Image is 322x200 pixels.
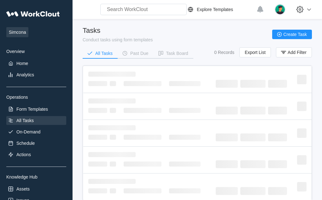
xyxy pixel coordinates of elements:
a: Schedule [6,139,66,148]
a: Actions [6,150,66,159]
button: Add Filter [276,47,312,57]
span: ‌ [216,160,238,168]
div: Actions [16,152,31,157]
span: ‌ [88,72,136,77]
div: Conduct tasks using form templates [83,37,153,42]
span: ‌ [110,162,116,167]
span: ‌ [240,160,266,168]
span: ‌ [124,108,161,113]
span: ‌ [88,81,107,86]
span: ‌ [268,80,287,88]
span: ‌ [110,188,116,193]
div: Explore Templates [197,7,233,12]
span: ‌ [169,108,201,113]
span: ‌ [268,107,287,115]
span: Create Task [284,32,307,37]
button: All Tasks [83,49,118,58]
div: Knowledge Hub [6,174,66,179]
span: Add Filter [288,50,307,55]
span: Export List [245,50,266,55]
span: ‌ [169,135,201,140]
span: ‌ [216,107,238,115]
span: ‌ [124,135,161,140]
span: ‌ [268,160,287,168]
div: Task Board [166,51,188,56]
span: ‌ [88,188,107,193]
div: Tasks [83,26,153,35]
a: Explore Templates [187,6,253,13]
div: Analytics [16,72,34,77]
div: Past Due [130,51,149,56]
div: 0 Records [214,50,234,55]
button: Task Board [154,49,193,58]
span: ‌ [268,133,287,141]
img: user.png [275,4,285,15]
span: ‌ [88,108,107,113]
div: Form Templates [16,107,48,112]
span: ‌ [297,182,307,191]
div: All Tasks [16,118,34,123]
span: ‌ [240,133,266,141]
a: Home [6,59,66,68]
span: ‌ [297,128,307,138]
span: ‌ [297,155,307,165]
div: On-Demand [16,129,40,134]
div: Overview [6,49,66,54]
a: Form Templates [6,105,66,114]
span: ‌ [216,80,238,88]
span: ‌ [297,102,307,111]
span: ‌ [169,162,201,167]
span: ‌ [169,188,201,193]
span: ‌ [88,152,136,157]
div: All Tasks [95,51,113,56]
span: ‌ [88,162,107,167]
span: ‌ [297,75,307,84]
span: ‌ [240,107,266,115]
a: All Tasks [6,116,66,125]
input: Search WorkClout [100,4,187,15]
span: ‌ [88,125,136,130]
button: Past Due [118,49,154,58]
a: On-Demand [6,127,66,136]
a: Assets [6,185,66,193]
span: ‌ [110,81,116,86]
span: Simcona [6,27,28,37]
span: ‌ [88,98,136,103]
span: ‌ [216,133,238,141]
span: ‌ [124,81,161,86]
span: ‌ [110,108,116,113]
span: ‌ [110,135,116,140]
button: Export List [239,47,271,57]
span: ‌ [216,187,238,195]
span: ‌ [240,187,266,195]
div: Schedule [16,141,35,146]
button: Create Task [272,30,312,39]
span: ‌ [88,179,136,184]
div: Assets [16,186,30,191]
div: Home [16,61,28,66]
span: ‌ [240,80,266,88]
span: ‌ [124,162,161,167]
a: Analytics [6,70,66,79]
div: Operations [6,95,66,100]
span: ‌ [124,188,161,193]
span: ‌ [169,81,201,86]
span: ‌ [268,187,287,195]
span: ‌ [88,135,107,140]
